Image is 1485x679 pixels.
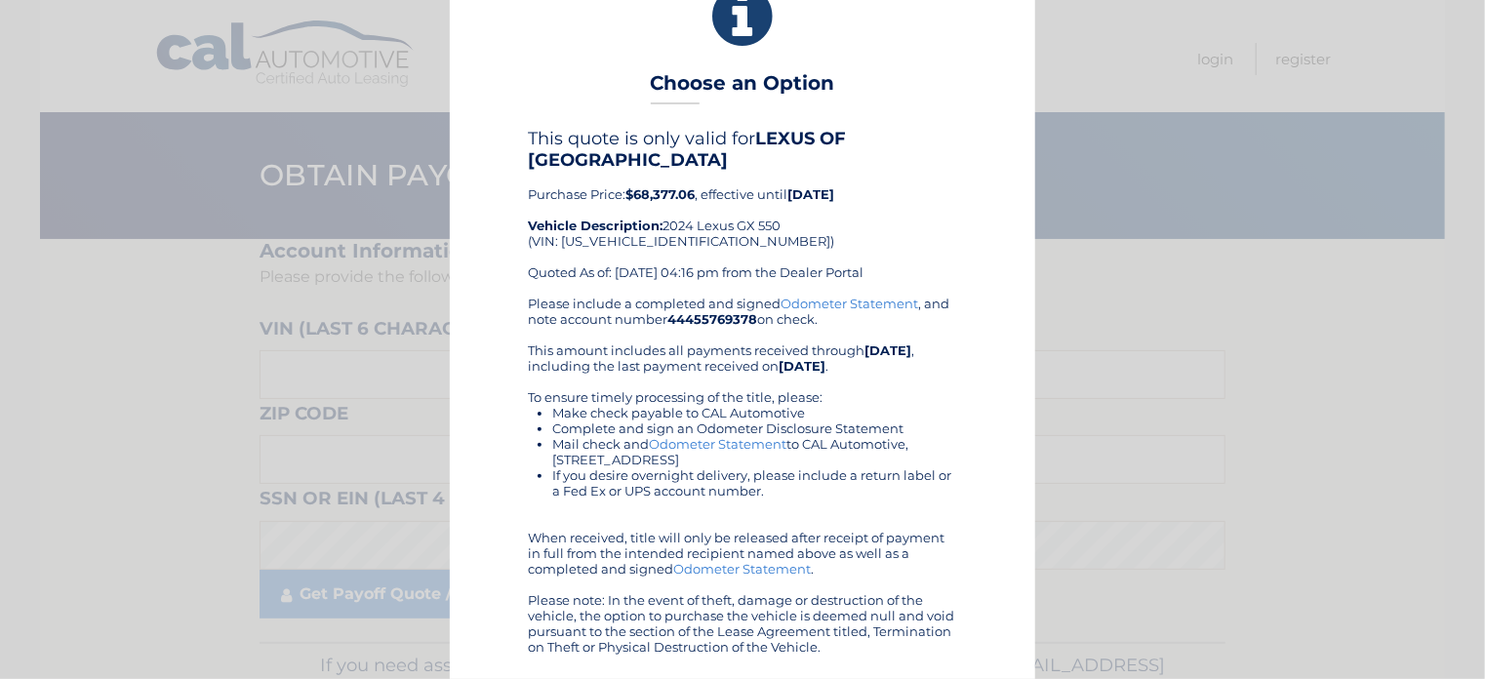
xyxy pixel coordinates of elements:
[528,128,846,171] b: LEXUS OF [GEOGRAPHIC_DATA]
[552,405,957,420] li: Make check payable to CAL Automotive
[625,186,695,202] b: $68,377.06
[779,358,825,374] b: [DATE]
[864,342,911,358] b: [DATE]
[649,436,786,452] a: Odometer Statement
[528,128,957,171] h4: This quote is only valid for
[787,186,834,202] b: [DATE]
[651,71,835,105] h3: Choose an Option
[781,296,918,311] a: Odometer Statement
[552,436,957,467] li: Mail check and to CAL Automotive, [STREET_ADDRESS]
[528,296,957,655] div: Please include a completed and signed , and note account number on check. This amount includes al...
[528,128,957,296] div: Purchase Price: , effective until 2024 Lexus GX 550 (VIN: [US_VEHICLE_IDENTIFICATION_NUMBER]) Quo...
[528,218,662,233] strong: Vehicle Description:
[552,467,957,499] li: If you desire overnight delivery, please include a return label or a Fed Ex or UPS account number.
[552,420,957,436] li: Complete and sign an Odometer Disclosure Statement
[673,561,811,577] a: Odometer Statement
[667,311,757,327] b: 44455769378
